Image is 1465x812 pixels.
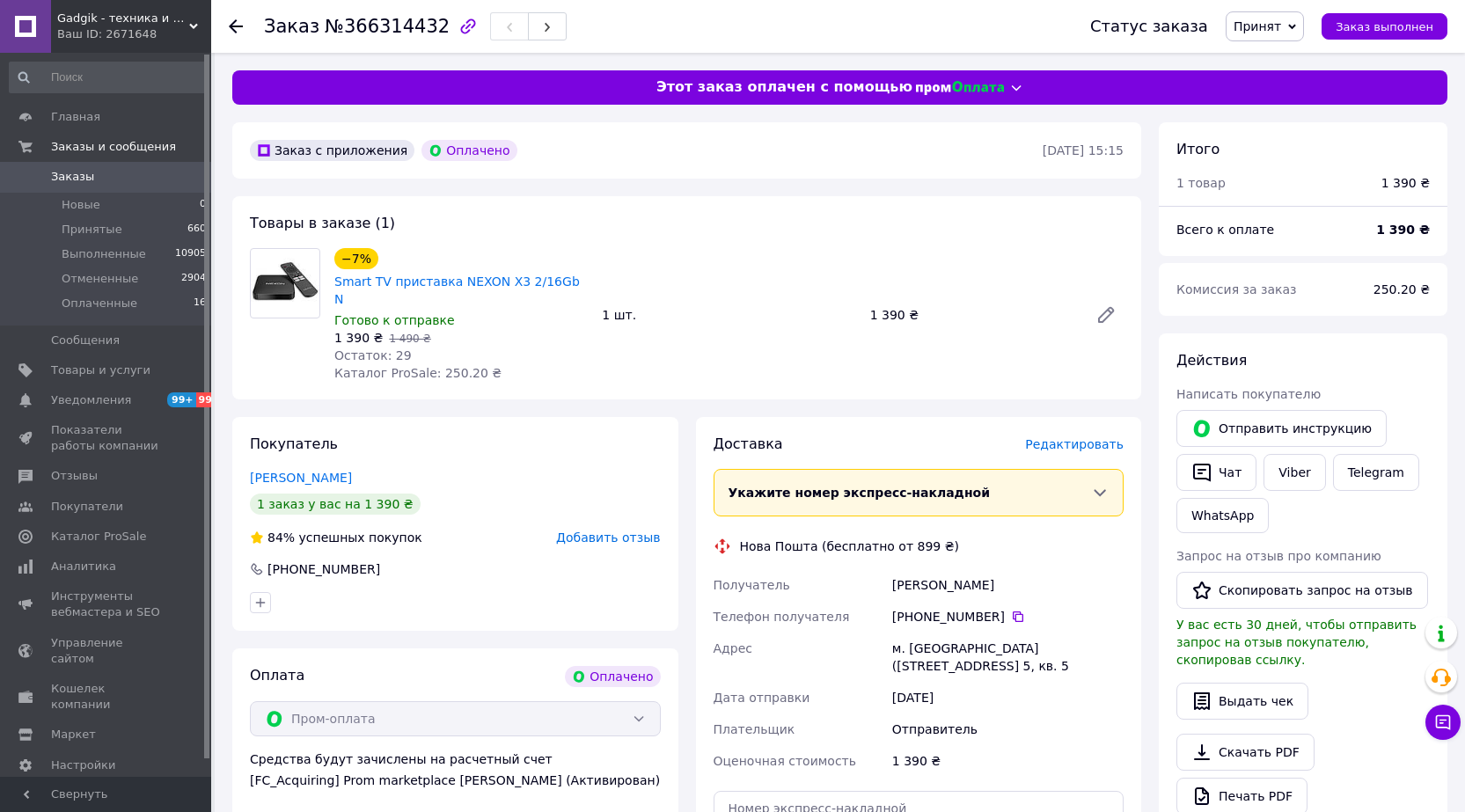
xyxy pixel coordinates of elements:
div: Ваш ID: 2671648 [57,26,211,42]
a: Viber [1264,454,1325,491]
span: 0 [200,197,206,213]
span: Дата отправки [714,691,810,705]
span: Укажите номер экспресс-накладной [729,486,991,500]
span: У вас есть 30 дней, чтобы отправить запрос на отзыв покупателю, скопировав ссылку. [1176,618,1417,667]
a: WhatsApp [1176,498,1269,533]
span: Кошелек компании [51,681,163,713]
span: Показатели работы компании [51,422,163,454]
span: Редактировать [1025,437,1124,451]
button: Скопировать запрос на отзыв [1176,572,1428,609]
span: Новые [62,197,100,213]
span: Заказы [51,169,94,185]
div: [PERSON_NAME] [889,569,1127,601]
div: Оплачено [421,140,516,161]
span: Принят [1234,19,1281,33]
span: Выполненные [62,246,146,262]
div: Нова Пошта (бесплатно от 899 ₴) [736,538,964,555]
div: Оплачено [565,666,660,687]
div: Средства будут зачислены на расчетный счет [250,750,661,789]
span: Отмененные [62,271,138,287]
span: 84% [267,530,295,545]
div: Заказ с приложения [250,140,414,161]
div: 1 390 ₴ [863,303,1081,327]
span: Всего к оплате [1176,223,1274,237]
span: Gadgik - техника и аксессуары [57,11,189,26]
span: Уведомления [51,392,131,408]
span: 99+ [167,392,196,407]
span: 660 [187,222,206,238]
a: Редактировать [1088,297,1124,333]
button: Чат с покупателем [1425,705,1461,740]
span: Оплата [250,667,304,684]
span: Отзывы [51,468,98,484]
a: [PERSON_NAME] [250,471,352,485]
span: Доставка [714,435,783,452]
span: 99+ [196,392,225,407]
span: Настройки [51,757,115,773]
span: Заказ [264,16,319,37]
span: 1 товар [1176,176,1226,190]
button: Заказ выполнен [1322,13,1447,40]
span: Плательщик [714,722,795,736]
span: Товары и услуги [51,362,150,378]
div: [PHONE_NUMBER] [892,608,1124,625]
span: Каталог ProSale [51,529,146,545]
span: Добавить отзыв [556,530,660,545]
button: Отправить инструкцию [1176,410,1387,447]
input: Поиск [9,62,208,93]
div: Вернуться назад [229,18,243,35]
span: 10905 [175,246,206,262]
div: [FC_Acquiring] Prom marketplace [PERSON_NAME] (Активирован) [250,772,661,789]
span: Итого [1176,141,1220,157]
span: Заказ выполнен [1336,20,1433,33]
span: Этот заказ оплачен с помощью [656,77,912,98]
span: Аналитика [51,559,116,574]
img: Smart TV приставка NEXON X3 2/16Gb N [251,252,319,313]
span: Готово к отправке [334,313,455,327]
span: 16 [194,296,206,311]
span: Оценочная стоимость [714,754,857,768]
span: Запрос на отзыв про компанию [1176,549,1381,563]
span: Покупатель [250,435,338,452]
span: Оплаченные [62,296,137,311]
span: Получатель [714,578,790,592]
span: Управление сайтом [51,635,163,667]
span: Сообщения [51,333,120,348]
span: Главная [51,109,100,125]
span: Заказы и сообщения [51,139,176,155]
span: 1 390 ₴ [334,331,383,345]
button: Чат [1176,454,1256,491]
span: №366314432 [325,16,450,37]
time: [DATE] 15:15 [1043,143,1124,157]
a: Smart TV приставка NEXON X3 2/16Gb N [334,274,580,306]
a: Telegram [1333,454,1419,491]
span: Действия [1176,352,1247,369]
b: 1 390 ₴ [1376,223,1430,237]
span: 1 490 ₴ [389,333,430,345]
span: 250.20 ₴ [1373,282,1430,296]
div: Отправитель [889,713,1127,745]
span: Каталог ProSale: 250.20 ₴ [334,366,502,380]
button: Выдать чек [1176,683,1308,720]
span: Инструменты вебмастера и SEO [51,589,163,620]
span: 2904 [181,271,206,287]
div: успешных покупок [250,529,422,546]
div: Статус заказа [1090,18,1208,35]
div: 1 390 ₴ [1381,174,1430,192]
span: Остаток: 29 [334,348,412,362]
span: Написать покупателю [1176,387,1321,401]
div: 1 заказ у вас на 1 390 ₴ [250,494,421,515]
span: Адрес [714,641,752,655]
span: Комиссия за заказ [1176,282,1297,296]
div: 1 шт. [595,303,862,327]
div: 1 390 ₴ [889,745,1127,777]
span: Принятые [62,222,122,238]
span: Маркет [51,727,96,743]
a: Скачать PDF [1176,734,1315,771]
div: [DATE] [889,682,1127,713]
span: Товары в заказе (1) [250,215,395,231]
div: [PHONE_NUMBER] [266,560,382,578]
span: Покупатели [51,499,123,515]
span: Телефон получателя [714,610,850,624]
div: −7% [334,248,378,269]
